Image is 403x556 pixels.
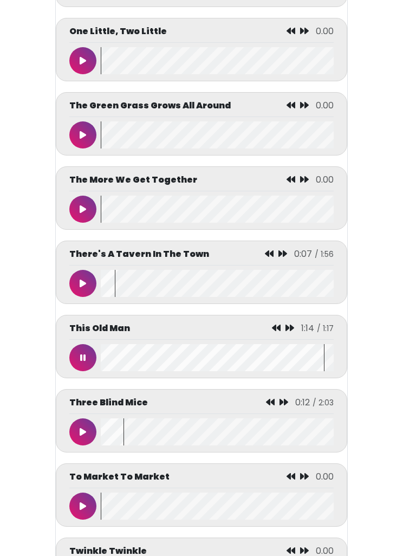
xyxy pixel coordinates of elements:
span: 0:07 [294,248,312,260]
span: / 1:17 [317,323,334,334]
span: 0.00 [316,173,334,186]
p: The Green Grass Grows All Around [69,99,231,112]
p: This Old Man [69,322,130,335]
span: 0.00 [316,470,334,483]
p: To Market To Market [69,470,170,483]
p: There's A Tavern In The Town [69,248,209,261]
span: 0:12 [295,396,310,409]
span: 0.00 [316,25,334,37]
span: 1:14 [301,322,314,334]
span: / 1:56 [315,249,334,260]
span: 0.00 [316,99,334,112]
p: The More We Get Together [69,173,197,186]
span: / 2:03 [313,397,334,408]
p: One Little, Two Little [69,25,167,38]
p: Three Blind Mice [69,396,148,409]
